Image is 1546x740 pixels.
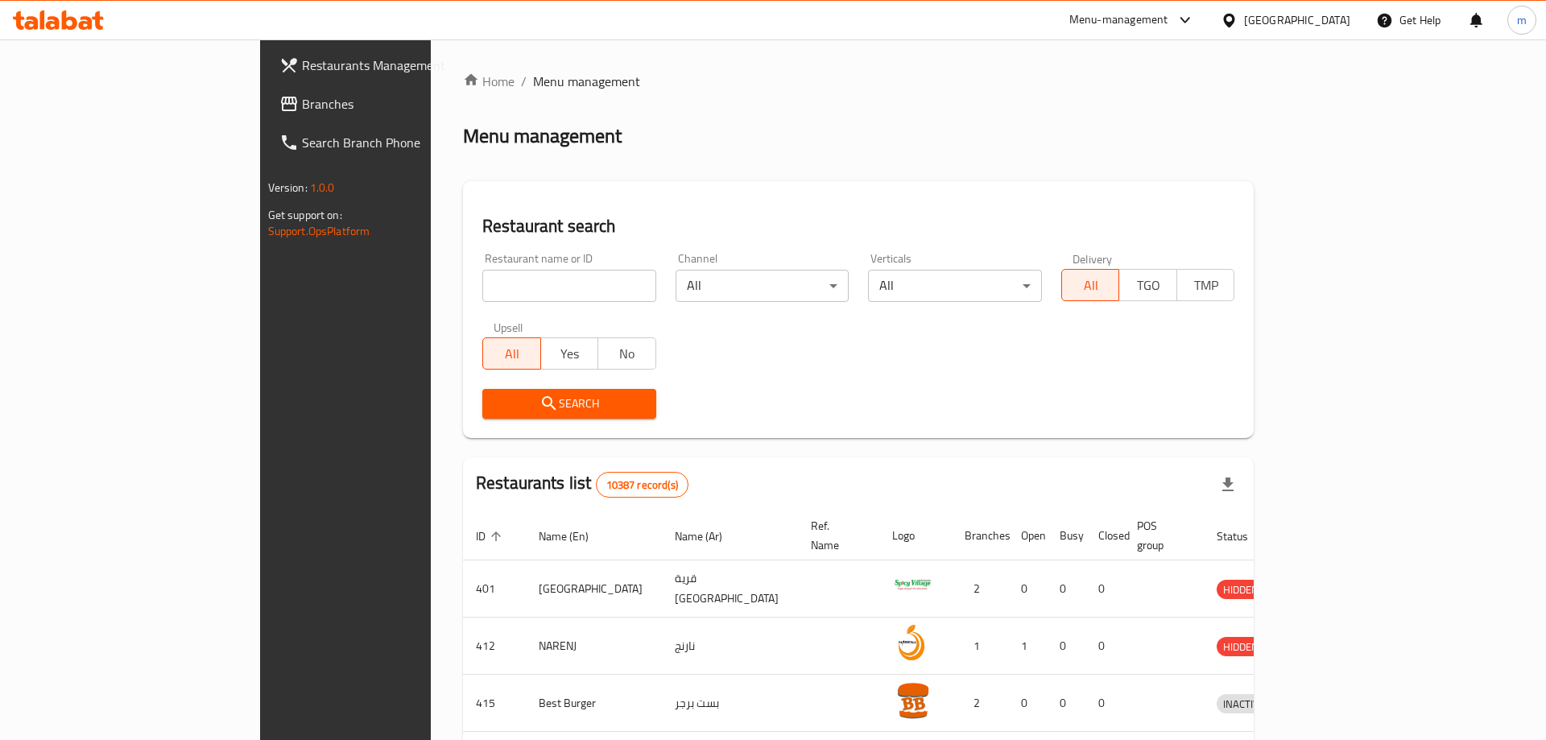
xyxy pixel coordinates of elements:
span: All [490,342,535,366]
span: Branches [302,94,506,114]
img: Spicy Village [892,565,932,606]
span: 1.0.0 [310,177,335,198]
h2: Restaurant search [482,214,1234,238]
div: HIDDEN [1217,580,1265,599]
td: 0 [1008,675,1047,732]
td: 0 [1085,618,1124,675]
td: قرية [GEOGRAPHIC_DATA] [662,560,798,618]
th: Logo [879,511,952,560]
span: m [1517,11,1527,29]
input: Search for restaurant name or ID.. [482,270,656,302]
td: 0 [1047,618,1085,675]
span: HIDDEN [1217,581,1265,599]
button: Yes [540,337,599,370]
span: POS group [1137,516,1184,555]
th: Busy [1047,511,1085,560]
button: TMP [1176,269,1235,301]
span: TMP [1184,274,1229,297]
td: 2 [952,560,1008,618]
th: Closed [1085,511,1124,560]
td: 0 [1047,675,1085,732]
button: All [482,337,541,370]
span: All [1069,274,1114,297]
span: Name (Ar) [675,527,743,546]
li: / [521,72,527,91]
span: Ref. Name [811,516,860,555]
td: [GEOGRAPHIC_DATA] [526,560,662,618]
div: All [676,270,849,302]
td: 2 [952,675,1008,732]
a: Support.OpsPlatform [268,221,370,242]
span: Status [1217,527,1269,546]
td: 0 [1047,560,1085,618]
span: Yes [548,342,593,366]
h2: Menu management [463,123,622,149]
span: Search Branch Phone [302,133,506,152]
span: Get support on: [268,205,342,225]
td: 1 [1008,618,1047,675]
div: HIDDEN [1217,637,1265,656]
div: INACTIVE [1217,694,1271,713]
span: No [605,342,650,366]
span: Search [495,394,643,414]
span: TGO [1126,274,1171,297]
span: INACTIVE [1217,695,1271,713]
nav: breadcrumb [463,72,1254,91]
div: Total records count [596,472,688,498]
td: 0 [1085,675,1124,732]
div: Menu-management [1069,10,1168,30]
label: Delivery [1073,253,1113,264]
div: All [868,270,1042,302]
span: 10387 record(s) [597,477,688,493]
a: Branches [267,85,519,123]
th: Open [1008,511,1047,560]
span: ID [476,527,506,546]
div: Export file [1209,465,1247,504]
span: Version: [268,177,308,198]
label: Upsell [494,321,523,333]
td: 1 [952,618,1008,675]
td: نارنج [662,618,798,675]
img: NARENJ [892,622,932,663]
td: NARENJ [526,618,662,675]
span: Name (En) [539,527,610,546]
a: Restaurants Management [267,46,519,85]
img: Best Burger [892,680,932,720]
button: TGO [1118,269,1177,301]
td: 0 [1008,560,1047,618]
th: Branches [952,511,1008,560]
td: بست برجر [662,675,798,732]
h2: Restaurants list [476,471,688,498]
span: HIDDEN [1217,638,1265,656]
span: Restaurants Management [302,56,506,75]
td: Best Burger [526,675,662,732]
div: [GEOGRAPHIC_DATA] [1244,11,1350,29]
button: All [1061,269,1120,301]
td: 0 [1085,560,1124,618]
a: Search Branch Phone [267,123,519,162]
button: Search [482,389,656,419]
span: Menu management [533,72,640,91]
button: No [597,337,656,370]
